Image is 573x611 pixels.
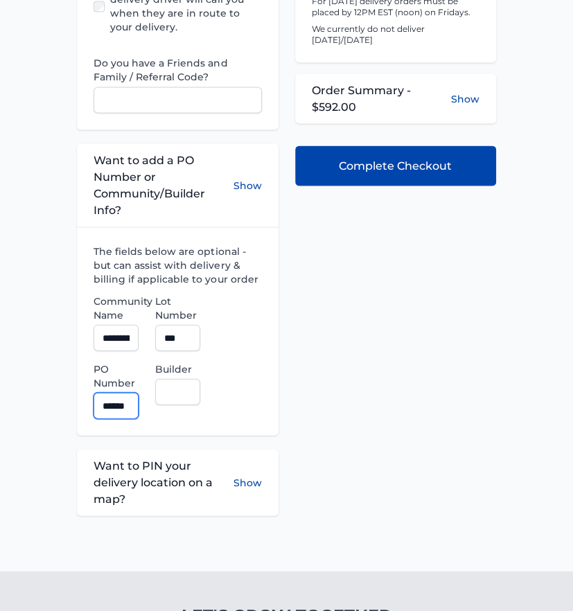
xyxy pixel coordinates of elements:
button: Show [233,152,262,218]
label: PO Number [94,362,139,389]
label: Do you have a Friends and Family / Referral Code? [94,56,261,84]
label: Builder [155,362,200,375]
span: Want to PIN your delivery location on a map? [94,457,233,507]
label: Community Name [94,294,139,321]
span: Want to add a PO Number or Community/Builder Info? [94,152,233,218]
p: We currently do not deliver [DATE]/[DATE] [312,24,479,46]
label: Lot Number [155,294,200,321]
button: Complete Checkout [295,145,496,186]
button: Show [451,91,479,105]
label: The fields below are optional - but can assist with delivery & billing if applicable to your order [94,244,261,285]
button: Show [233,457,262,507]
span: Complete Checkout [339,157,452,174]
span: Order Summary - $592.00 [312,82,451,115]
